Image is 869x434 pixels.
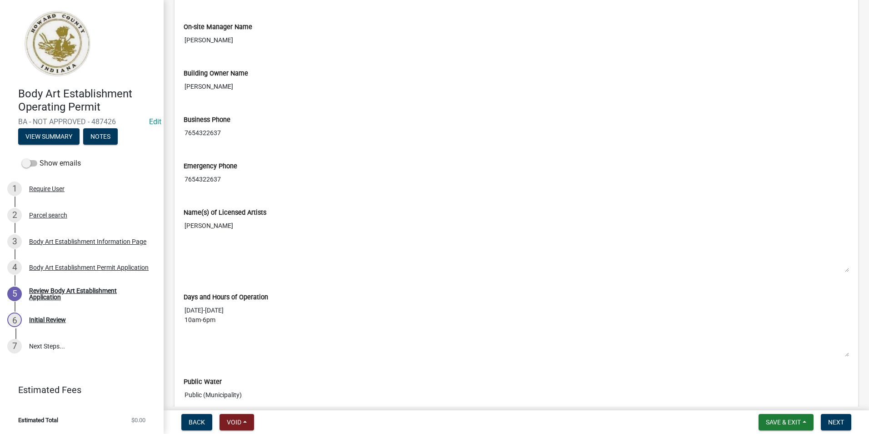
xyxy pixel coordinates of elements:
textarea: [PERSON_NAME] [184,217,849,273]
div: Require User [29,186,65,192]
div: 7 [7,339,22,353]
div: 5 [7,287,22,301]
div: Initial Review [29,317,66,323]
wm-modal-confirm: Notes [83,133,118,141]
span: $0.00 [131,417,145,423]
span: BA - NOT APPROVED - 487426 [18,117,145,126]
span: Back [189,419,205,426]
div: 4 [7,260,22,275]
a: Edit [149,117,161,126]
label: Public Water [184,379,222,385]
span: Void [227,419,241,426]
button: Void [220,414,254,430]
div: 2 [7,208,22,222]
label: Building Owner Name [184,71,248,77]
div: Body Art Establishment Information Page [29,238,146,245]
button: View Summary [18,128,80,145]
button: Back [181,414,212,430]
div: 6 [7,313,22,327]
h4: Body Art Establishment Operating Permit [18,87,156,114]
div: Parcel search [29,212,67,218]
label: Show emails [22,158,81,169]
button: Next [821,414,851,430]
div: 1 [7,182,22,196]
button: Save & Exit [759,414,814,430]
div: 3 [7,234,22,249]
label: On-site Manager Name [184,24,252,30]
a: Estimated Fees [7,381,149,399]
wm-modal-confirm: Summary [18,133,80,141]
img: Howard County, Indiana [18,10,96,78]
button: Notes [83,128,118,145]
span: Next [828,419,844,426]
wm-modal-confirm: Edit Application Number [149,117,161,126]
span: Save & Exit [766,419,801,426]
label: Business Phone [184,117,230,123]
div: Body Art Establishment Permit Application [29,264,149,271]
div: Review Body Art Establishment Application [29,288,149,300]
span: Estimated Total [18,417,58,423]
textarea: [DATE]-[DATE] 10am-6pm [184,302,849,357]
label: Emergency Phone [184,163,237,170]
label: Days and Hours of Operation [184,294,268,301]
label: Name(s) of Licensed Artists [184,210,266,216]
